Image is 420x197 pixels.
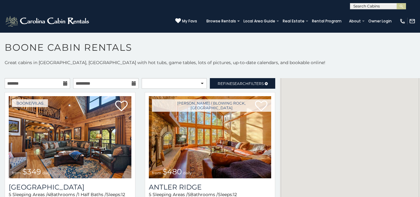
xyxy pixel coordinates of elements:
[183,171,192,175] span: daily
[182,18,197,24] span: My Favs
[5,15,91,27] img: White-1-2.png
[309,17,345,26] a: Rental Program
[12,171,21,175] span: from
[22,167,41,176] span: $349
[149,96,271,178] a: from $480 daily
[42,171,51,175] span: daily
[210,78,275,89] a: RefineSearchFilters
[232,81,248,86] span: Search
[149,96,271,178] img: 1714397585_thumbnail.jpeg
[9,96,131,178] img: 1759438208_thumbnail.jpeg
[152,171,161,175] span: from
[149,183,271,191] a: Antler Ridge
[399,18,406,24] img: phone-regular-white.png
[12,99,48,107] a: Boone/Vilas
[409,18,415,24] img: mail-regular-white.png
[9,183,131,191] a: [GEOGRAPHIC_DATA]
[9,96,131,178] a: from $349 daily
[365,17,395,26] a: Owner Login
[218,81,264,86] span: Refine Filters
[163,167,182,176] span: $480
[346,17,364,26] a: About
[240,17,278,26] a: Local Area Guide
[203,17,239,26] a: Browse Rentals
[280,17,308,26] a: Real Estate
[175,18,197,24] a: My Favs
[152,99,271,112] a: [PERSON_NAME] / Blowing Rock, [GEOGRAPHIC_DATA]
[115,100,128,113] a: Add to favorites
[9,183,131,191] h3: Diamond Creek Lodge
